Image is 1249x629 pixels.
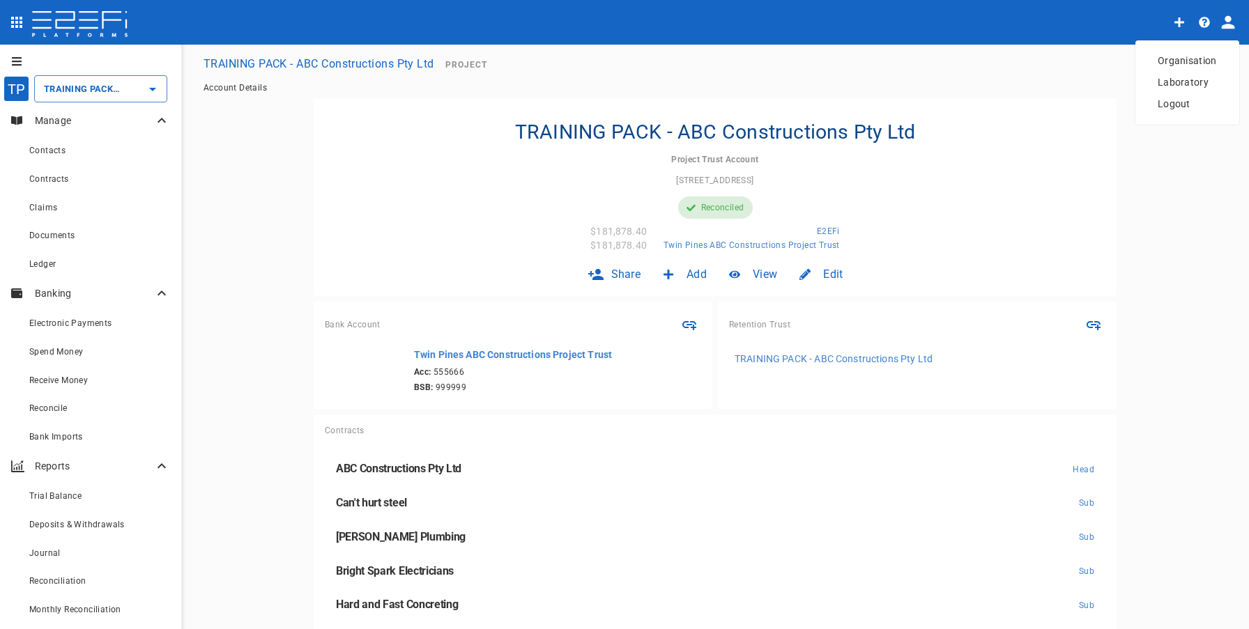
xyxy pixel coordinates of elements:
[1147,72,1228,93] div: Laboratory
[1158,75,1217,91] span: Laboratory
[1158,53,1217,69] span: Organisation
[1147,50,1228,72] a: Organisation
[1158,96,1217,112] span: Logout
[1147,93,1228,115] div: Logout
